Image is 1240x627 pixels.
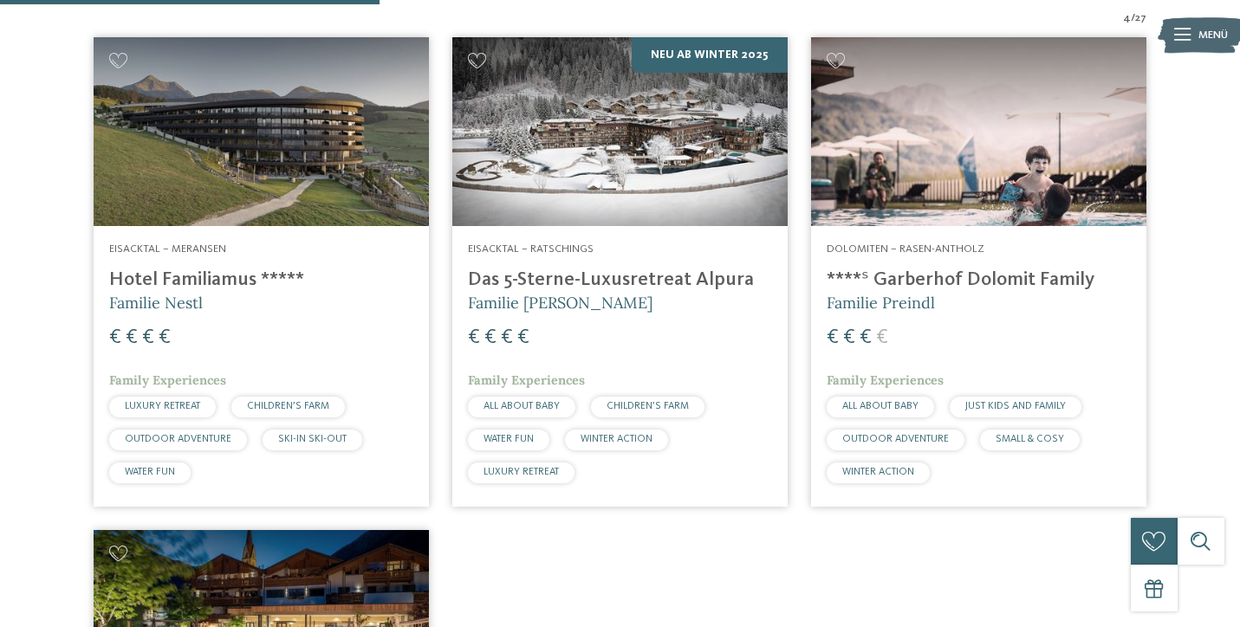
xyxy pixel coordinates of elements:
[581,434,652,444] span: WINTER ACTION
[94,37,429,226] img: Familienhotels gesucht? Hier findet ihr die besten!
[159,327,171,348] span: €
[125,467,175,477] span: WATER FUN
[142,327,154,348] span: €
[278,434,347,444] span: SKI-IN SKI-OUT
[484,401,560,411] span: ALL ABOUT BABY
[468,243,594,255] span: Eisacktal – Ratschings
[468,293,652,313] span: Familie [PERSON_NAME]
[827,327,839,348] span: €
[94,37,429,507] a: Familienhotels gesucht? Hier findet ihr die besten! Eisacktal – Meransen Hotel Familiamus ***** F...
[607,401,689,411] span: CHILDREN’S FARM
[827,268,1131,292] h4: ****ˢ Garberhof Dolomit Family
[247,401,329,411] span: CHILDREN’S FARM
[842,467,914,477] span: WINTER ACTION
[811,37,1146,226] img: Familienhotels gesucht? Hier findet ihr die besten!
[827,372,944,388] span: Family Experiences
[811,37,1146,507] a: Familienhotels gesucht? Hier findet ihr die besten! Dolomiten – Rasen-Antholz ****ˢ Garberhof Dol...
[517,327,529,348] span: €
[109,293,203,313] span: Familie Nestl
[125,401,200,411] span: LUXURY RETREAT
[1123,10,1131,26] span: 4
[484,434,534,444] span: WATER FUN
[484,467,559,477] span: LUXURY RETREAT
[842,401,919,411] span: ALL ABOUT BABY
[827,243,984,255] span: Dolomiten – Rasen-Antholz
[452,37,788,226] img: Familienhotels gesucht? Hier findet ihr die besten!
[996,434,1064,444] span: SMALL & COSY
[109,327,121,348] span: €
[468,268,772,292] h4: Das 5-Sterne-Luxusretreat Alpura
[827,293,935,313] span: Familie Preindl
[452,37,788,507] a: Familienhotels gesucht? Hier findet ihr die besten! Neu ab Winter 2025 Eisacktal – Ratschings Das...
[1131,10,1135,26] span: /
[965,401,1066,411] span: JUST KIDS AND FAMILY
[126,327,138,348] span: €
[109,243,226,255] span: Eisacktal – Meransen
[876,327,888,348] span: €
[109,372,226,388] span: Family Experiences
[1135,10,1146,26] span: 27
[501,327,513,348] span: €
[468,327,480,348] span: €
[484,327,497,348] span: €
[468,372,585,388] span: Family Experiences
[842,434,949,444] span: OUTDOOR ADVENTURE
[125,434,231,444] span: OUTDOOR ADVENTURE
[843,327,855,348] span: €
[860,327,872,348] span: €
